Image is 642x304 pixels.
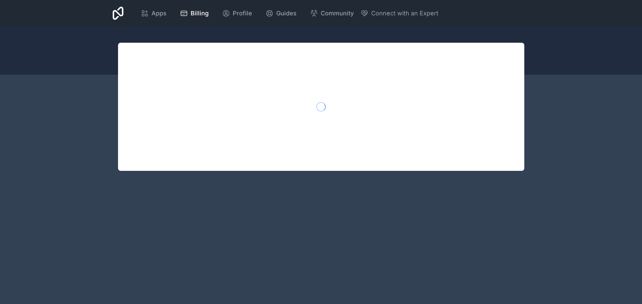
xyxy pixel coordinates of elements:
span: Profile [233,9,252,18]
button: Connect with an Expert [360,9,438,18]
a: Apps [135,6,172,21]
a: Billing [175,6,214,21]
span: Community [321,9,354,18]
span: Guides [276,9,297,18]
a: Profile [217,6,257,21]
a: Community [305,6,359,21]
span: Billing [191,9,209,18]
span: Apps [151,9,167,18]
a: Guides [260,6,302,21]
span: Connect with an Expert [371,9,438,18]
